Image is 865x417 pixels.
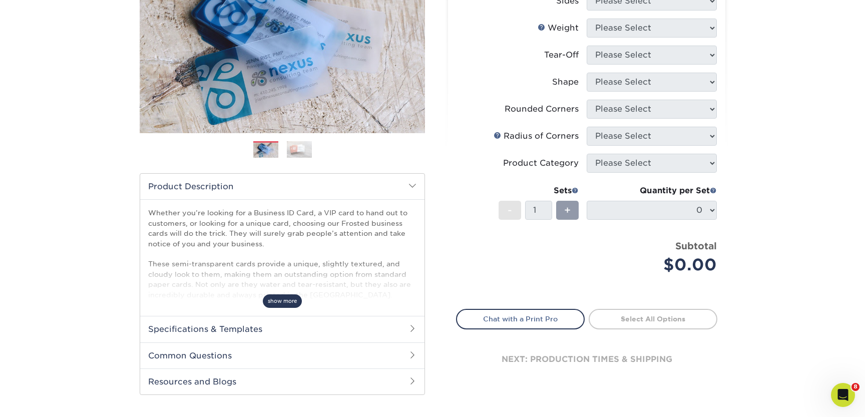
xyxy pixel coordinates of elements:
div: next: production times & shipping [456,329,717,389]
div: Tear-Off [544,49,579,61]
a: Chat with a Print Pro [456,309,585,329]
h2: Product Description [140,174,424,199]
span: + [564,203,571,218]
div: $0.00 [594,253,717,277]
h2: Common Questions [140,342,424,368]
div: Product Category [503,157,579,169]
div: Quantity per Set [587,185,717,197]
div: Shape [552,76,579,88]
span: show more [263,294,302,308]
h2: Resources and Blogs [140,368,424,394]
div: Sets [499,185,579,197]
img: Plastic Cards 01 [253,142,278,159]
img: Plastic Cards 02 [287,141,312,158]
a: Select All Options [589,309,717,329]
span: - [508,203,512,218]
span: 8 [851,383,859,391]
iframe: Intercom live chat [831,383,855,407]
div: Weight [538,22,579,34]
strong: Subtotal [675,240,717,251]
div: Rounded Corners [505,103,579,115]
div: Radius of Corners [494,130,579,142]
h2: Specifications & Templates [140,316,424,342]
